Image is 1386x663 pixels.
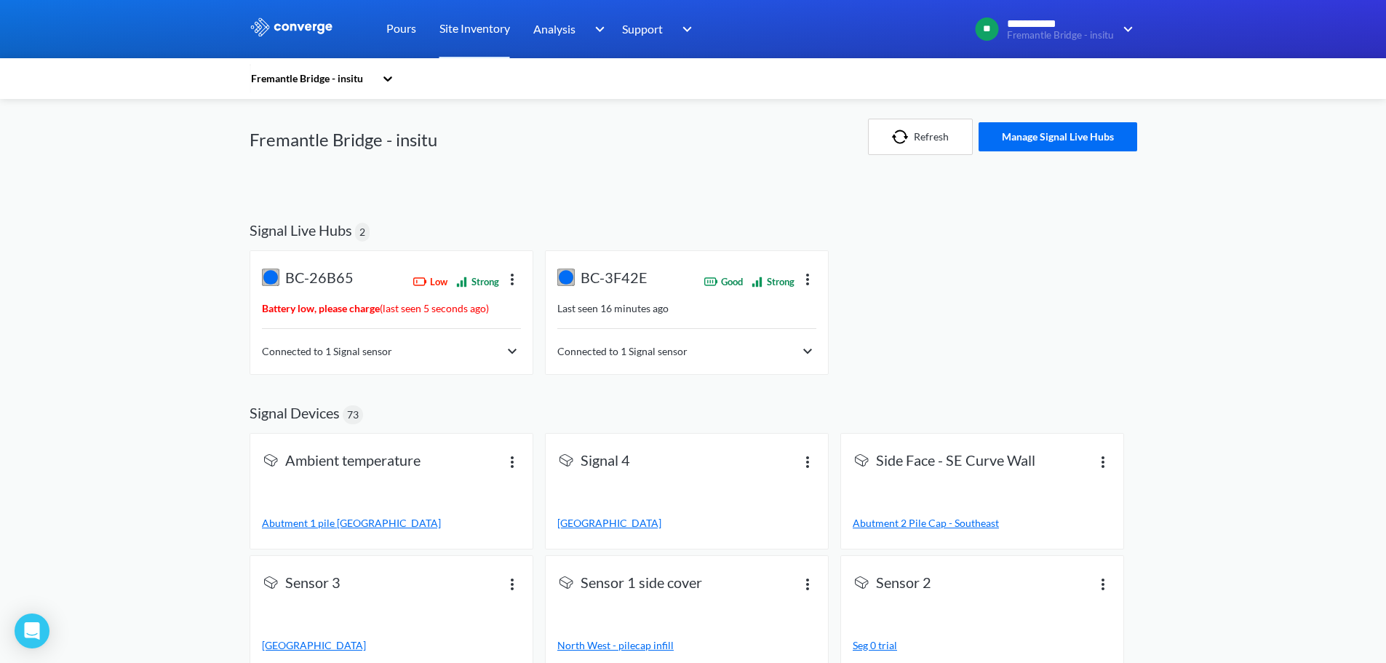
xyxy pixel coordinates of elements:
[262,638,521,654] a: [GEOGRAPHIC_DATA]
[853,639,897,651] span: Seg 0 trial
[799,575,816,592] img: more.svg
[557,517,661,529] span: [GEOGRAPHIC_DATA]
[557,639,674,651] span: North West - pilecap infill
[250,128,437,151] h1: Fremantle Bridge - insitu
[285,451,421,472] span: Ambient temperature
[15,614,49,648] div: Open Intercom Messenger
[721,274,743,289] span: Good
[1094,453,1112,470] img: more.svg
[262,515,521,531] a: Abutment 1 pile [GEOGRAPHIC_DATA]
[799,270,816,287] img: more.svg
[557,638,816,654] a: North West - pilecap infill
[503,453,521,470] img: more.svg
[262,302,489,314] span: ( last seen 5 seconds ago )
[704,274,718,289] img: Battery good
[853,517,999,529] span: Abutment 2 Pile Cap - Southeast
[471,274,499,289] span: Strong
[347,407,359,423] span: 73
[285,269,354,289] span: BC-26B65
[250,221,352,239] h2: Signal Live Hubs
[979,122,1137,151] button: Manage Signal Live Hubs
[557,269,575,286] img: live-hub.svg
[1114,20,1137,38] img: downArrow.svg
[503,270,521,287] img: more.svg
[581,451,630,472] span: Signal 4
[1007,30,1114,41] span: Fremantle Bridge - insitu
[262,573,279,591] img: signal-icon.svg
[853,451,870,469] img: signal-icon.svg
[413,274,427,289] img: Battery low
[868,119,973,155] button: Refresh
[673,20,696,38] img: downArrow.svg
[876,451,1035,472] span: Side Face - SE Curve Wall
[853,638,1112,654] a: Seg 0 trial
[799,453,816,470] img: more.svg
[581,269,648,289] span: BC-3F42E
[503,575,521,592] img: more.svg
[557,451,575,469] img: signal-icon.svg
[262,344,392,360] span: Connected to 1 Signal sensor
[876,573,931,594] span: Sensor 2
[585,20,608,38] img: downArrow.svg
[503,343,521,360] img: chevron-right.svg
[581,573,702,594] span: Sensor 1 side cover
[262,269,279,286] img: live-hub.svg
[622,20,663,38] span: Support
[767,274,794,289] span: Strong
[359,224,365,240] span: 2
[799,343,816,360] img: chevron-right.svg
[557,515,816,531] a: [GEOGRAPHIC_DATA]
[250,404,340,421] h2: Signal Devices
[557,573,575,591] img: signal-icon.svg
[533,20,575,38] span: Analysis
[262,451,279,469] img: signal-icon.svg
[557,344,688,360] span: Connected to 1 Signal sensor
[262,517,441,529] span: Abutment 1 pile [GEOGRAPHIC_DATA]
[750,274,764,288] img: Network connectivity strong
[892,130,914,144] img: icon-refresh.svg
[853,573,870,591] img: signal-icon.svg
[250,17,334,36] img: logo_ewhite.svg
[455,274,469,288] img: Network connectivity strong
[557,302,669,314] span: Last seen 16 minutes ago
[285,573,340,594] span: Sensor 3
[262,639,366,651] span: [GEOGRAPHIC_DATA]
[250,71,375,87] div: Fremantle Bridge - insitu
[262,302,380,314] strong: Battery low, please charge
[1094,575,1112,592] img: more.svg
[430,274,447,289] span: Low
[853,515,1112,531] a: Abutment 2 Pile Cap - Southeast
